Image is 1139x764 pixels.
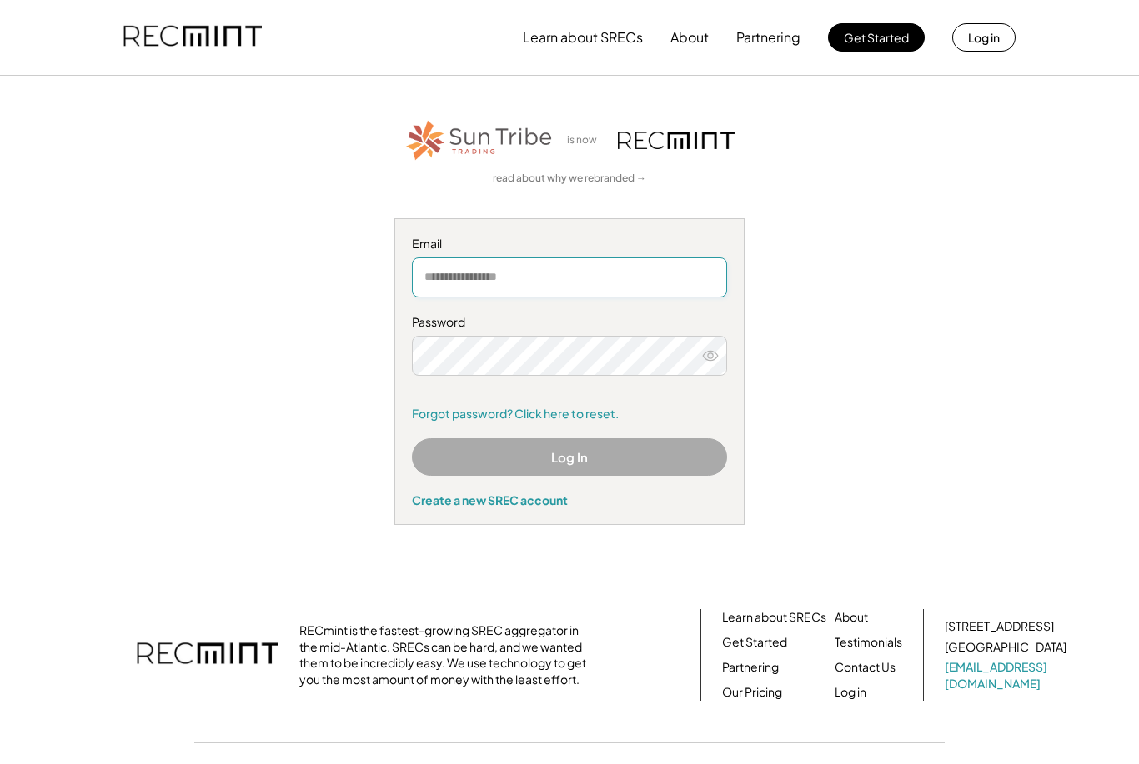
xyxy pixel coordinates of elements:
a: Forgot password? Click here to reset. [412,406,727,422]
button: Learn about SRECs [523,21,643,54]
img: recmint-logotype%403x.png [123,9,262,66]
a: Our Pricing [722,684,782,701]
div: [GEOGRAPHIC_DATA] [945,639,1066,656]
a: [EMAIL_ADDRESS][DOMAIN_NAME] [945,659,1070,692]
a: Partnering [722,659,779,676]
a: Learn about SRECs [722,609,826,626]
div: [STREET_ADDRESS] [945,618,1054,635]
button: About [670,21,709,54]
img: recmint-logotype%403x.png [137,626,278,684]
button: Log In [412,438,727,476]
button: Log in [952,23,1016,52]
div: is now [563,133,610,147]
button: Partnering [736,21,800,54]
div: Password [412,314,727,331]
a: About [835,609,868,626]
a: Contact Us [835,659,896,676]
a: Log in [835,684,866,701]
a: read about why we rebranded → [493,172,646,186]
img: STT_Horizontal_Logo%2B-%2BColor.png [404,117,554,163]
button: Get Started [828,23,925,52]
div: RECmint is the fastest-growing SREC aggregator in the mid-Atlantic. SRECs can be hard, and we wan... [299,622,595,687]
div: Create a new SREC account [412,492,727,507]
div: Email [412,236,727,252]
a: Get Started [722,634,787,651]
a: Testimonials [835,634,902,651]
img: recmint-logotype%403x.png [618,132,735,149]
